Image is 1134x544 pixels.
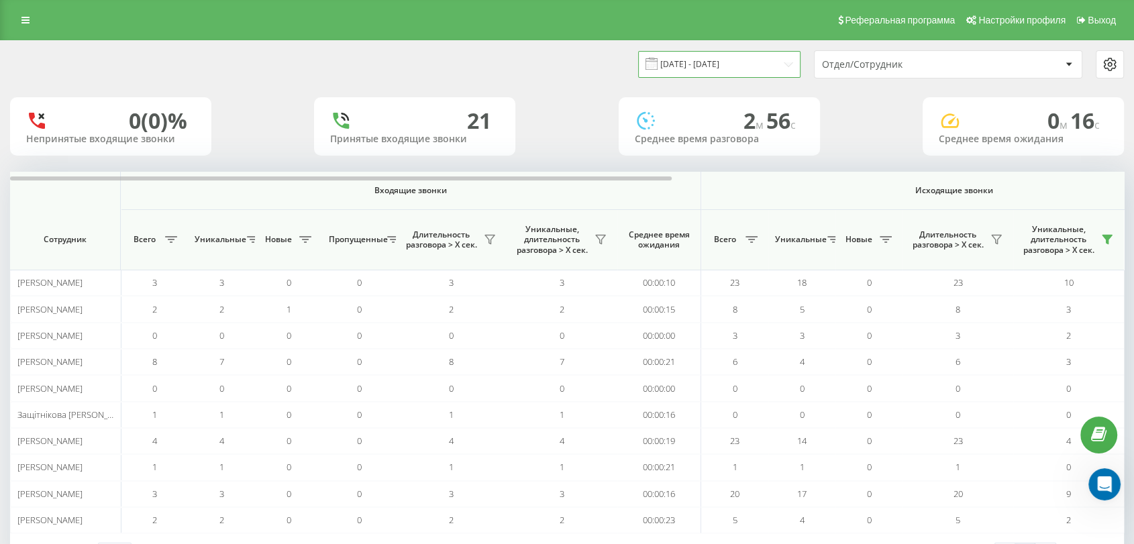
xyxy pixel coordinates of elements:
[357,303,362,315] span: 0
[867,488,872,500] span: 0
[219,514,224,526] span: 2
[152,382,157,394] span: 0
[449,435,454,447] span: 4
[800,514,805,526] span: 4
[287,382,291,394] span: 0
[1066,303,1071,315] span: 3
[287,488,291,500] span: 0
[1094,117,1100,132] span: c
[17,435,83,447] span: [PERSON_NAME]
[152,435,157,447] span: 4
[152,303,157,315] span: 2
[219,303,224,315] span: 2
[867,382,872,394] span: 0
[219,382,224,394] span: 0
[956,329,960,341] span: 3
[708,234,741,245] span: Всего
[797,276,807,288] span: 18
[17,461,83,473] span: [PERSON_NAME]
[822,59,982,70] div: Отдел/Сотрудник
[1066,435,1071,447] span: 4
[635,133,804,145] div: Среднее время разговора
[1066,488,1071,500] span: 9
[287,461,291,473] span: 0
[560,435,564,447] span: 4
[449,488,454,500] span: 3
[1088,15,1116,25] span: Выход
[1066,356,1071,368] span: 3
[287,329,291,341] span: 0
[287,356,291,368] span: 0
[743,106,766,135] span: 2
[152,461,157,473] span: 1
[1060,117,1070,132] span: м
[617,428,701,454] td: 00:00:19
[195,234,243,245] span: Уникальные
[219,409,224,421] span: 1
[357,356,362,368] span: 0
[733,461,737,473] span: 1
[357,409,362,421] span: 0
[17,488,83,500] span: [PERSON_NAME]
[357,461,362,473] span: 0
[617,349,701,375] td: 00:00:21
[449,276,454,288] span: 3
[403,229,480,250] span: Длительность разговора > Х сек.
[867,356,872,368] span: 0
[800,382,805,394] span: 0
[262,234,295,245] span: Новые
[287,303,291,315] span: 1
[152,514,157,526] span: 2
[129,108,187,133] div: 0 (0)%
[1066,329,1071,341] span: 2
[152,276,157,288] span: 3
[449,329,454,341] span: 0
[730,435,739,447] span: 23
[287,435,291,447] span: 0
[617,296,701,322] td: 00:00:15
[152,409,157,421] span: 1
[513,224,590,256] span: Уникальные, длительность разговора > Х сек.
[357,276,362,288] span: 0
[800,409,805,421] span: 0
[329,234,383,245] span: Пропущенные
[617,507,701,533] td: 00:00:23
[733,382,737,394] span: 0
[1064,276,1074,288] span: 10
[617,481,701,507] td: 00:00:16
[17,409,134,421] span: Защітнікова [PERSON_NAME]
[733,303,737,315] span: 8
[733,409,737,421] span: 0
[766,106,796,135] span: 56
[560,356,564,368] span: 7
[1047,106,1070,135] span: 0
[287,514,291,526] span: 0
[1066,382,1071,394] span: 0
[867,329,872,341] span: 0
[617,402,701,428] td: 00:00:16
[17,382,83,394] span: [PERSON_NAME]
[219,435,224,447] span: 4
[560,382,564,394] span: 0
[357,435,362,447] span: 0
[730,276,739,288] span: 23
[730,488,739,500] span: 20
[1066,514,1071,526] span: 2
[909,229,986,250] span: Длительность разговора > Х сек.
[560,329,564,341] span: 0
[127,234,161,245] span: Всего
[617,454,701,480] td: 00:00:21
[953,435,963,447] span: 23
[842,234,876,245] span: Новые
[156,185,666,196] span: Входящие звонки
[956,356,960,368] span: 6
[790,117,796,132] span: c
[357,488,362,500] span: 0
[560,488,564,500] span: 3
[449,303,454,315] span: 2
[357,382,362,394] span: 0
[330,133,499,145] div: Принятые входящие звонки
[17,356,83,368] span: [PERSON_NAME]
[800,356,805,368] span: 4
[956,303,960,315] span: 8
